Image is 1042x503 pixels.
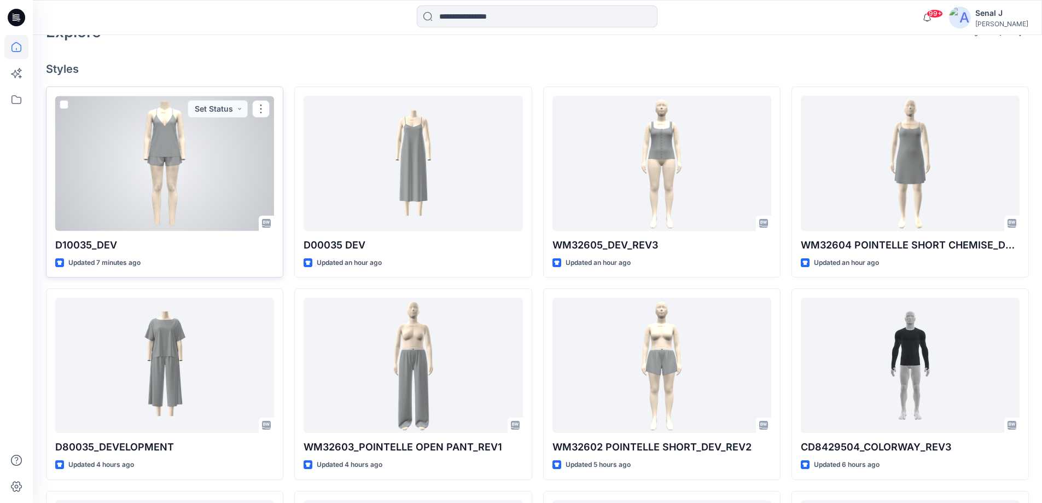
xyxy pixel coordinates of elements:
div: Senal J [975,7,1028,20]
p: Updated an hour ago [566,257,631,269]
img: avatar [949,7,971,28]
h4: Styles [46,62,1029,76]
a: D80035_DEVELOPMENT [55,298,274,433]
p: WM32604 POINTELLE SHORT CHEMISE_DEV_REV1 [801,238,1020,253]
p: WM32603_POINTELLE OPEN PANT_REV1 [304,440,522,455]
p: Updated an hour ago [317,257,382,269]
a: WM32604 POINTELLE SHORT CHEMISE_DEV_REV1 [801,96,1020,231]
a: WM32603_POINTELLE OPEN PANT_REV1 [304,298,522,433]
p: Updated an hour ago [814,257,879,269]
a: D10035_DEV [55,96,274,231]
a: CD8429504_COLORWAY_REV3 [801,298,1020,433]
p: D00035 DEV [304,238,522,253]
p: Updated 5 hours ago [566,459,631,471]
p: CD8429504_COLORWAY_REV3 [801,440,1020,455]
h2: Explore [46,23,101,41]
p: Updated 7 minutes ago [68,257,141,269]
span: 99+ [927,9,943,18]
a: WM32605_DEV_REV3 [552,96,771,231]
p: WM32605_DEV_REV3 [552,238,771,253]
p: WM32602 POINTELLE SHORT_DEV_REV2 [552,440,771,455]
p: D10035_DEV [55,238,274,253]
p: Updated 4 hours ago [68,459,134,471]
p: Updated 6 hours ago [814,459,880,471]
p: D80035_DEVELOPMENT [55,440,274,455]
div: [PERSON_NAME] [975,20,1028,28]
a: WM32602 POINTELLE SHORT_DEV_REV2 [552,298,771,433]
p: Updated 4 hours ago [317,459,382,471]
a: D00035 DEV [304,96,522,231]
